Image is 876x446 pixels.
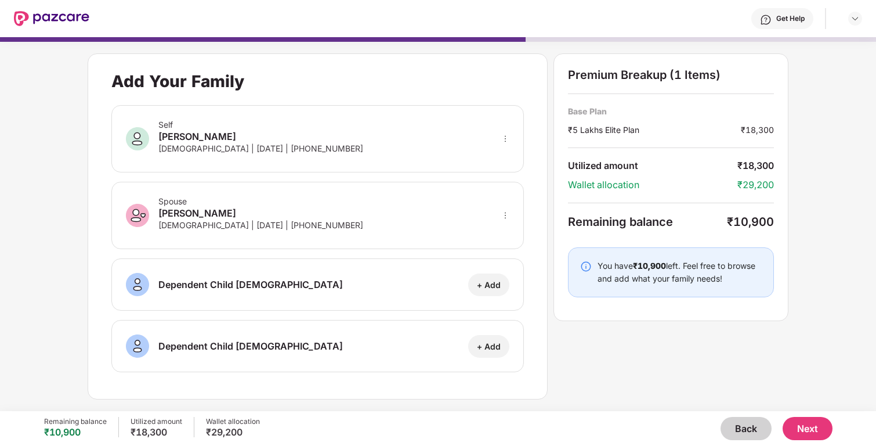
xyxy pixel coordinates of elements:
[131,417,182,426] div: Utilized amount
[158,220,363,230] div: [DEMOGRAPHIC_DATA] | [DATE] | [PHONE_NUMBER]
[737,160,774,172] div: ₹18,300
[158,339,343,353] div: Dependent Child [DEMOGRAPHIC_DATA]
[783,417,832,440] button: Next
[14,11,89,26] img: New Pazcare Logo
[568,179,737,191] div: Wallet allocation
[501,135,509,143] span: more
[568,106,774,117] div: Base Plan
[111,71,244,91] div: Add Your Family
[126,334,149,358] img: svg+xml;base64,PHN2ZyB3aWR0aD0iNDAiIGhlaWdodD0iNDAiIHZpZXdCb3g9IjAgMCA0MCA0MCIgZmlsbD0ibm9uZSIgeG...
[126,127,149,150] img: svg+xml;base64,PHN2ZyB3aWR0aD0iNDAiIGhlaWdodD0iNDAiIHZpZXdCb3g9IjAgMCA0MCA0MCIgZmlsbD0ibm9uZSIgeG...
[126,273,149,296] img: svg+xml;base64,PHN2ZyB3aWR0aD0iNDAiIGhlaWdodD0iNDAiIHZpZXdCb3g9IjAgMCA0MCA0MCIgZmlsbD0ibm9uZSIgeG...
[580,261,592,272] img: svg+xml;base64,PHN2ZyBpZD0iSW5mby0yMHgyMCIgeG1sbnM9Imh0dHA6Ly93d3cudzMub3JnLzIwMDAvc3ZnIiB3aWR0aD...
[501,211,509,220] span: more
[776,14,805,23] div: Get Help
[737,179,774,191] div: ₹29,200
[158,206,363,220] div: [PERSON_NAME]
[850,14,860,23] img: svg+xml;base64,PHN2ZyBpZD0iRHJvcGRvd24tMzJ4MzIiIHhtbG5zPSJodHRwOi8vd3d3LnczLm9yZy8yMDAwL3N2ZyIgd2...
[206,426,260,438] div: ₹29,200
[568,68,774,82] div: Premium Breakup (1 Items)
[158,120,363,130] div: Self
[158,278,343,292] div: Dependent Child [DEMOGRAPHIC_DATA]
[126,204,149,227] img: svg+xml;base64,PHN2ZyB3aWR0aD0iNDAiIGhlaWdodD0iNDAiIHZpZXdCb3g9IjAgMCA0MCA0MCIgZmlsbD0ibm9uZSIgeG...
[568,124,741,136] div: ₹5 Lakhs Elite Plan
[741,124,774,136] div: ₹18,300
[598,260,762,285] div: You have left. Feel free to browse and add what your family needs!
[131,426,182,438] div: ₹18,300
[721,417,772,440] button: Back
[727,215,774,229] div: ₹10,900
[158,143,363,153] div: [DEMOGRAPHIC_DATA] | [DATE] | [PHONE_NUMBER]
[206,417,260,426] div: Wallet allocation
[44,417,107,426] div: Remaining balance
[44,426,107,438] div: ₹10,900
[760,14,772,26] img: svg+xml;base64,PHN2ZyBpZD0iSGVscC0zMngzMiIgeG1sbnM9Imh0dHA6Ly93d3cudzMub3JnLzIwMDAvc3ZnIiB3aWR0aD...
[477,279,501,290] div: + Add
[158,130,363,143] div: [PERSON_NAME]
[568,215,727,229] div: Remaining balance
[633,261,666,271] b: ₹10,900
[477,341,501,352] div: + Add
[568,160,737,172] div: Utilized amount
[158,196,363,206] div: Spouse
